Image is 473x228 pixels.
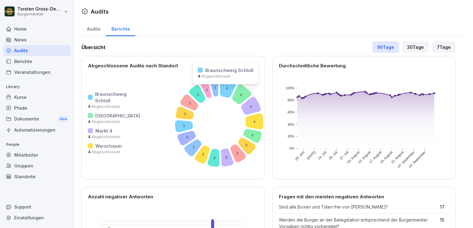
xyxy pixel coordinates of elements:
span: Abgeschlossen [90,150,120,154]
p: People [3,140,71,150]
p: 17 [440,204,449,210]
div: 30 Tage [402,41,429,53]
text: 60% [287,110,294,114]
text: 03. August [346,150,360,164]
text: 20% [287,135,294,138]
text: 14. September [408,150,427,169]
div: Dokumente [3,113,71,125]
p: Burgermeister [17,12,63,16]
a: Mitarbeiter [3,150,71,160]
p: 4 [88,149,140,155]
h1: Audits [91,7,109,16]
span: Abgeschlossen [90,104,120,109]
text: 80% [287,98,294,102]
p: Anzahl negativer Antworten [88,193,258,201]
text: 07. September [397,150,416,169]
a: Berichte [3,56,71,67]
a: Kurse [3,92,71,103]
text: 13. Juli [317,150,327,160]
text: 17. August [368,150,382,164]
text: 27. Juli [339,150,349,160]
div: Support [3,201,71,212]
p: Warschauer [95,143,122,149]
div: 7 Tage [432,41,456,53]
p: 4 [88,119,140,125]
a: News [3,34,71,45]
span: Abgeschlossen [90,119,120,124]
h2: Übersicht [81,44,106,51]
p: Library [3,82,71,92]
a: Standorte [3,171,71,182]
div: New [58,116,69,123]
p: Braunschweig Schloß [95,91,140,104]
text: 31. August [390,150,404,164]
a: Einstellungen [3,212,71,223]
a: Home [3,23,71,34]
div: 90 Tage [372,41,399,53]
text: [DATE] [306,150,316,160]
a: Automatisierungen [3,125,71,135]
text: 29. Juni [294,150,305,161]
text: 24. August [380,150,393,164]
a: Berichte [106,20,135,36]
p: Sind alle Boxen und Tüten frei von [PERSON_NAME]? [279,204,437,210]
text: 100% [285,86,294,90]
p: Abgeschlossene Audits nach Standort [88,62,258,70]
p: Durchschnittliche Bewertung [279,62,449,70]
a: Gruppen [3,160,71,171]
p: 4 [88,104,140,109]
text: 10. August [357,150,371,164]
a: Veranstaltungen [3,67,71,78]
p: Torsten Gross-Demtröder [17,6,63,12]
a: Audits [3,45,71,56]
p: [GEOGRAPHIC_DATA] [95,112,140,119]
a: DokumenteNew [3,113,71,125]
text: 40% [287,123,294,126]
text: 20. Juli [328,150,338,160]
p: 4 [88,134,140,140]
a: Pfade [3,103,71,113]
p: Markt 4 [95,128,112,134]
a: Audits [81,20,106,36]
p: Fragen mit den meisten negativen Antworten [279,193,449,201]
span: Abgeschlossen [90,134,120,139]
text: 0% [289,147,294,150]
